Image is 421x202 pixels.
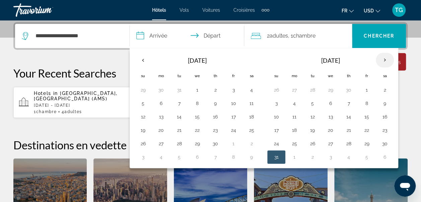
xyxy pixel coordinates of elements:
iframe: Bouton de lancement de la fenêtre de messagerie [394,175,416,197]
button: Day 5 [361,152,372,162]
button: Day 10 [271,112,282,121]
h2: Destinations en vedette [13,138,408,152]
button: Day 4 [156,152,166,162]
span: Hotels in [34,91,58,96]
button: Day 5 [174,152,185,162]
button: Day 29 [138,85,148,95]
button: Day 27 [156,139,166,148]
button: Day 17 [271,125,282,135]
button: Day 8 [361,99,372,108]
button: Day 14 [343,112,354,121]
button: Day 30 [343,85,354,95]
span: Adultes [64,109,82,114]
button: Day 2 [307,152,318,162]
button: Day 9 [210,99,221,108]
button: Day 24 [271,139,282,148]
button: Day 2 [210,85,221,95]
button: Day 17 [228,112,239,121]
p: Your Recent Searches [13,66,408,80]
button: Day 29 [192,139,203,148]
button: Day 6 [192,152,203,162]
button: Day 11 [246,99,257,108]
button: Day 13 [156,112,166,121]
button: Day 13 [325,112,336,121]
button: Day 2 [246,139,257,148]
div: Search widget [15,24,406,48]
button: Change currency [364,6,380,15]
button: Day 28 [174,139,185,148]
button: Extra navigation items [262,5,269,15]
button: Day 3 [138,152,148,162]
span: 4 [61,109,82,114]
button: User Menu [390,3,408,17]
button: Day 22 [361,125,372,135]
button: Next month [376,52,394,68]
button: Day 1 [361,85,372,95]
button: Day 4 [343,152,354,162]
button: Day 29 [361,139,372,148]
button: Previous month [134,52,152,68]
button: Day 20 [156,125,166,135]
table: Right calendar grid [267,52,394,164]
button: Day 25 [289,139,300,148]
th: [DATE] [285,52,376,68]
a: Vols [180,7,189,13]
button: Day 26 [271,85,282,95]
button: Day 28 [343,139,354,148]
span: Chercher [364,33,394,39]
button: Day 20 [325,125,336,135]
button: Day 1 [228,139,239,148]
button: Day 4 [246,85,257,95]
button: Search [352,24,406,48]
button: Day 6 [379,152,390,162]
button: Day 7 [210,152,221,162]
button: Day 9 [379,99,390,108]
button: Day 26 [307,139,318,148]
span: 1 [34,109,57,114]
button: Day 5 [307,99,318,108]
button: Day 27 [289,85,300,95]
span: Adultes [270,33,288,39]
button: Day 1 [192,85,203,95]
span: Hôtels [152,7,166,13]
button: Day 31 [271,152,282,162]
th: [DATE] [152,52,242,68]
a: Croisières [233,7,255,13]
button: Day 3 [228,85,239,95]
button: Day 31 [174,85,185,95]
button: Day 7 [174,99,185,108]
button: Day 25 [246,125,257,135]
span: , 1 [288,31,315,41]
button: Day 12 [138,112,148,121]
button: Select check in and out date [130,24,244,48]
button: Day 6 [156,99,166,108]
button: Change language [342,6,354,15]
button: Day 29 [325,85,336,95]
button: Day 5 [138,99,148,108]
button: Day 1 [289,152,300,162]
button: Day 19 [307,125,318,135]
span: [GEOGRAPHIC_DATA], [GEOGRAPHIC_DATA] (AMS) [34,91,118,101]
button: Hotels in [GEOGRAPHIC_DATA], [GEOGRAPHIC_DATA] (AMS)[DATE] - [DATE]1Chambre4Adultes [13,87,140,118]
span: 2 [267,31,288,41]
button: Day 12 [307,112,318,121]
span: USD [364,8,374,13]
span: fr [342,8,347,13]
button: Day 9 [246,152,257,162]
button: Day 2 [379,85,390,95]
button: Day 15 [361,112,372,121]
button: Day 22 [192,125,203,135]
button: Day 24 [228,125,239,135]
button: Day 27 [325,139,336,148]
button: Day 3 [271,99,282,108]
button: Day 7 [343,99,354,108]
button: Day 16 [210,112,221,121]
button: Day 19 [138,125,148,135]
span: TG [395,7,403,13]
button: Day 15 [192,112,203,121]
a: Travorium [13,1,80,19]
button: Day 4 [289,99,300,108]
button: Day 30 [379,139,390,148]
